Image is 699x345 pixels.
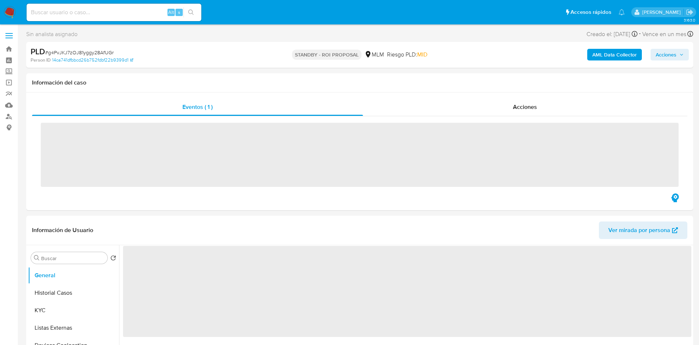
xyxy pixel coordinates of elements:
[417,50,427,59] span: MID
[592,49,637,60] b: AML Data Collector
[686,8,694,16] a: Salir
[642,9,683,16] p: ivonne.perezonofre@mercadolibre.com.mx
[364,51,384,59] div: MLM
[123,246,691,337] span: ‌
[570,8,611,16] span: Accesos rápidos
[292,50,362,60] p: STANDBY - ROI PROPOSAL
[642,30,686,38] span: Vence en un mes
[32,227,93,234] h1: Información de Usuario
[27,8,201,17] input: Buscar usuario o caso...
[52,57,133,63] a: 14ca741dfbbcd26b752fdbf22b9399d1
[31,46,45,57] b: PLD
[587,49,642,60] button: AML Data Collector
[45,49,114,56] span: # g4PvJKJ7zOJ81yggy28AfUGr
[178,9,180,16] span: s
[28,302,119,319] button: KYC
[110,255,116,263] button: Volver al orden por defecto
[656,49,676,60] span: Acciones
[639,29,641,39] span: -
[26,30,78,38] span: Sin analista asignado
[34,255,40,261] button: Buscar
[28,267,119,284] button: General
[651,49,689,60] button: Acciones
[183,7,198,17] button: search-icon
[587,29,637,39] div: Creado el: [DATE]
[599,221,687,239] button: Ver mirada por persona
[619,9,625,15] a: Notificaciones
[28,319,119,337] button: Listas Externas
[168,9,174,16] span: Alt
[608,221,670,239] span: Ver mirada por persona
[513,103,537,111] span: Acciones
[28,284,119,302] button: Historial Casos
[41,255,104,262] input: Buscar
[31,57,51,63] b: Person ID
[32,79,687,86] h1: Información del caso
[387,51,427,59] span: Riesgo PLD:
[41,123,679,187] span: ‌
[182,103,213,111] span: Eventos ( 1 )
